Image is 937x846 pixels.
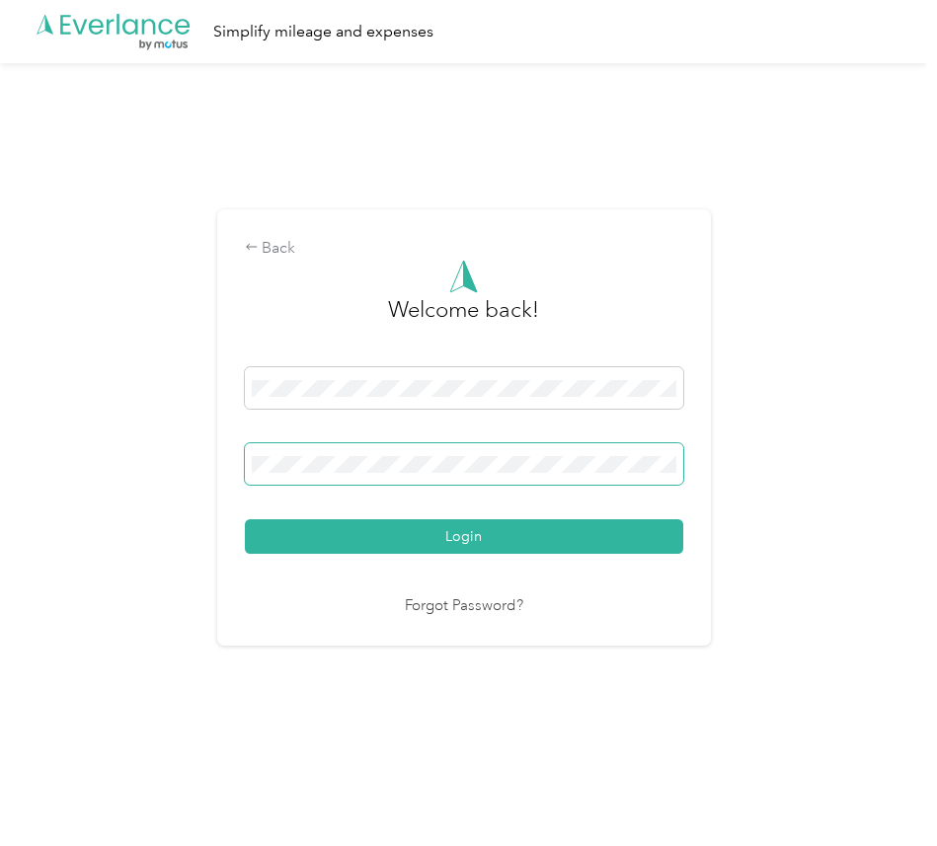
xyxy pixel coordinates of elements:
button: Login [245,519,683,554]
h3: greeting [388,293,539,346]
a: Forgot Password? [405,595,523,618]
div: Back [245,237,683,261]
div: Simplify mileage and expenses [213,20,433,44]
iframe: Everlance-gr Chat Button Frame [826,735,937,846]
